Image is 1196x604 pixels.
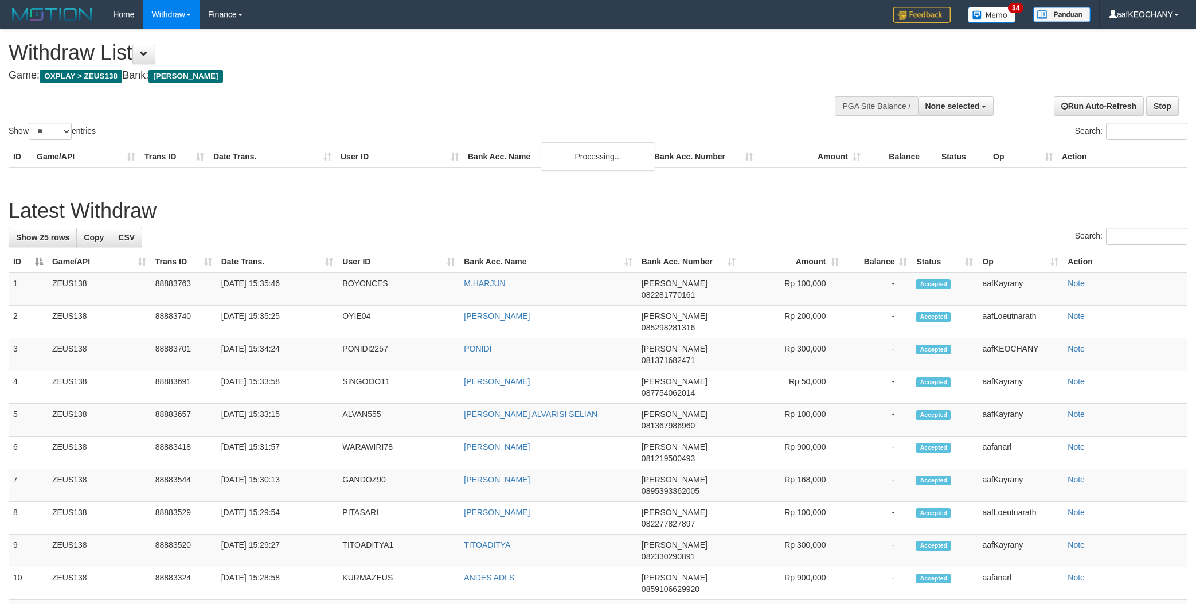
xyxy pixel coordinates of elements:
[48,535,151,567] td: ZEUS138
[843,502,912,535] td: -
[338,272,459,306] td: BOYONCES
[978,338,1063,371] td: aafKEOCHANY
[29,123,72,140] select: Showentries
[916,279,951,289] span: Accepted
[978,502,1063,535] td: aafLoeutnarath
[209,146,336,167] th: Date Trans.
[338,251,459,272] th: User ID: activate to sort column ascending
[338,404,459,437] td: ALVAN555
[918,96,994,116] button: None selected
[916,443,951,453] span: Accepted
[151,567,217,600] td: 88883324
[151,469,217,502] td: 88883544
[1008,3,1023,13] span: 34
[76,228,111,247] a: Copy
[217,567,338,600] td: [DATE] 15:28:58
[642,486,699,496] span: Copy 0895393362005 to clipboard
[459,251,637,272] th: Bank Acc. Name: activate to sort column ascending
[843,338,912,371] td: -
[835,96,917,116] div: PGA Site Balance /
[48,306,151,338] td: ZEUS138
[988,146,1057,167] th: Op
[9,123,96,140] label: Show entries
[151,437,217,469] td: 88883418
[464,573,514,582] a: ANDES ADI S
[843,535,912,567] td: -
[642,540,708,550] span: [PERSON_NAME]
[912,251,978,272] th: Status: activate to sort column ascending
[843,567,912,600] td: -
[217,272,338,306] td: [DATE] 15:35:46
[464,344,491,353] a: PONIDI
[843,251,912,272] th: Balance: activate to sort column ascending
[843,437,912,469] td: -
[9,200,1187,223] h1: Latest Withdraw
[916,345,951,354] span: Accepted
[1054,96,1144,116] a: Run Auto-Refresh
[740,371,843,404] td: Rp 50,000
[642,279,708,288] span: [PERSON_NAME]
[843,469,912,502] td: -
[916,377,951,387] span: Accepted
[740,469,843,502] td: Rp 168,000
[151,306,217,338] td: 88883740
[1068,279,1085,288] a: Note
[916,541,951,551] span: Accepted
[916,508,951,518] span: Accepted
[217,338,338,371] td: [DATE] 15:34:24
[48,567,151,600] td: ZEUS138
[978,306,1063,338] td: aafLoeutnarath
[642,290,695,299] span: Copy 082281770161 to clipboard
[217,535,338,567] td: [DATE] 15:29:27
[338,371,459,404] td: SINGOOO11
[843,371,912,404] td: -
[151,404,217,437] td: 88883657
[757,146,865,167] th: Amount
[217,404,338,437] td: [DATE] 15:33:15
[978,567,1063,600] td: aafanarl
[217,469,338,502] td: [DATE] 15:30:13
[217,371,338,404] td: [DATE] 15:33:58
[978,251,1063,272] th: Op: activate to sort column ascending
[338,535,459,567] td: TITOADITYA1
[978,404,1063,437] td: aafKayrany
[642,388,695,398] span: Copy 087754062014 to clipboard
[642,323,695,332] span: Copy 085298281316 to clipboard
[893,7,951,23] img: Feedback.jpg
[9,272,48,306] td: 1
[1068,573,1085,582] a: Note
[217,437,338,469] td: [DATE] 15:31:57
[642,311,708,321] span: [PERSON_NAME]
[642,410,708,419] span: [PERSON_NAME]
[865,146,937,167] th: Balance
[32,146,140,167] th: Game/API
[843,404,912,437] td: -
[642,552,695,561] span: Copy 082330290891 to clipboard
[9,146,32,167] th: ID
[642,344,708,353] span: [PERSON_NAME]
[740,437,843,469] td: Rp 900,000
[84,233,104,242] span: Copy
[9,6,96,23] img: MOTION_logo.png
[1146,96,1179,116] a: Stop
[48,502,151,535] td: ZEUS138
[338,306,459,338] td: OYIE04
[650,146,757,167] th: Bank Acc. Number
[925,102,980,111] span: None selected
[148,70,222,83] span: [PERSON_NAME]
[464,410,597,419] a: [PERSON_NAME] ALVARISI SELIAN
[1068,377,1085,386] a: Note
[642,573,708,582] span: [PERSON_NAME]
[140,146,209,167] th: Trans ID
[464,475,530,484] a: [PERSON_NAME]
[464,279,505,288] a: M.HARJUN
[9,371,48,404] td: 4
[464,540,510,550] a: TITOADITYA
[118,233,135,242] span: CSV
[1075,228,1187,245] label: Search:
[978,535,1063,567] td: aafKayrany
[740,502,843,535] td: Rp 100,000
[1106,123,1187,140] input: Search:
[978,437,1063,469] td: aafanarl
[740,306,843,338] td: Rp 200,000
